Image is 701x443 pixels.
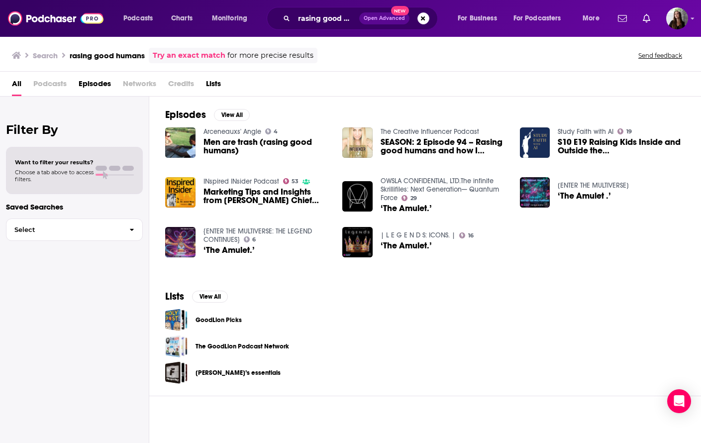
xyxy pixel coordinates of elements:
[165,109,206,121] h2: Episodes
[274,129,278,134] span: 4
[165,309,188,331] a: GoodLion Picks
[667,389,691,413] div: Open Intercom Messenger
[342,181,373,212] img: ‘The Amulet.’
[451,10,509,26] button: open menu
[227,50,313,61] span: for more precise results
[79,76,111,96] a: Episodes
[468,233,474,238] span: 16
[639,10,654,27] a: Show notifications dropdown
[116,10,166,26] button: open menu
[212,11,247,25] span: Monitoring
[558,181,629,190] a: [ENTER THE MULTIVERSE]
[520,127,550,158] img: S10 E19 Raising Kids Inside and Outside the Church
[294,10,359,26] input: Search podcasts, credits, & more...
[558,192,611,200] a: ‘The Amulet .’
[192,291,228,303] button: View All
[292,179,299,184] span: 53
[165,127,196,158] img: Men are trash (rasing good humans)
[203,138,331,155] a: Men are trash (rasing good humans)
[165,361,188,384] a: Tom’s essentials
[6,202,143,212] p: Saved Searches
[123,11,153,25] span: Podcasts
[381,138,508,155] a: SEASON: 2 Episode 94 – Rasing good humans and how I encourage my kids to become the best version ...
[6,122,143,137] h2: Filter By
[203,188,331,205] span: Marketing Tips and Insights from [PERSON_NAME] Chief Strategy and Corporate Development Officer a...
[171,11,193,25] span: Charts
[381,204,432,213] a: ‘The Amulet.’
[196,367,281,378] a: [PERSON_NAME]’s essentials
[342,127,373,158] img: SEASON: 2 Episode 94 – Rasing good humans and how I encourage my kids to become the best version ...
[244,236,256,242] a: 6
[381,177,499,202] a: OWSLA CONFIDENTIAL, LTD.The infinite Skrillifiles: Next Generation— Quantum Force
[558,138,685,155] span: S10 E19 Raising Kids Inside and Outside the [DEMOGRAPHIC_DATA]
[203,127,261,136] a: Arceneauxs' Angle
[168,76,194,96] span: Credits
[513,11,561,25] span: For Podcasters
[123,76,156,96] span: Networks
[558,127,613,136] a: Study Faith with AI
[381,127,479,136] a: The Creative Influencer Podcast
[165,335,188,357] a: The GoodLion Podcast Network
[153,50,225,61] a: Try an exact match
[33,51,58,60] h3: Search
[558,138,685,155] a: S10 E19 Raising Kids Inside and Outside the Church
[410,196,417,201] span: 29
[283,178,299,184] a: 53
[635,51,685,60] button: Send feedback
[203,246,255,254] a: ‘The Amulet.’
[391,6,409,15] span: New
[576,10,612,26] button: open menu
[70,51,145,60] h3: rasing good humans
[165,177,196,208] img: Marketing Tips and Insights from Eugene Levin Chief Strategy and Corporate Development Officer at...
[459,232,474,238] a: 16
[401,195,417,201] a: 29
[12,76,21,96] a: All
[203,227,312,244] a: {ENTER THE MULTIVERSE: THE LEGEND CONTINUES}
[252,237,256,242] span: 6
[381,241,432,250] a: ‘The Amulet.’
[666,7,688,29] span: Logged in as bnmartinn
[583,11,600,25] span: More
[196,341,289,352] a: The GoodLion Podcast Network
[165,227,196,257] a: ‘The Amulet.’
[8,9,103,28] img: Podchaser - Follow, Share and Rate Podcasts
[617,128,632,134] a: 19
[206,76,221,96] span: Lists
[458,11,497,25] span: For Business
[359,12,409,24] button: Open AdvancedNew
[165,290,184,303] h2: Lists
[276,7,447,30] div: Search podcasts, credits, & more...
[614,10,631,27] a: Show notifications dropdown
[15,159,94,166] span: Want to filter your results?
[165,290,228,303] a: ListsView All
[15,169,94,183] span: Choose a tab above to access filters.
[203,188,331,205] a: Marketing Tips and Insights from Eugene Levin Chief Strategy and Corporate Development Officer at...
[520,177,550,208] a: ‘The Amulet .’
[342,227,373,257] img: ‘The Amulet.’
[165,10,199,26] a: Charts
[214,109,250,121] button: View All
[205,10,260,26] button: open menu
[626,129,632,134] span: 19
[381,231,455,239] a: | L E G E N D S: ICONS. |
[6,226,121,233] span: Select
[33,76,67,96] span: Podcasts
[203,177,279,186] a: INspired INsider Podcast
[165,109,250,121] a: EpisodesView All
[507,10,576,26] button: open menu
